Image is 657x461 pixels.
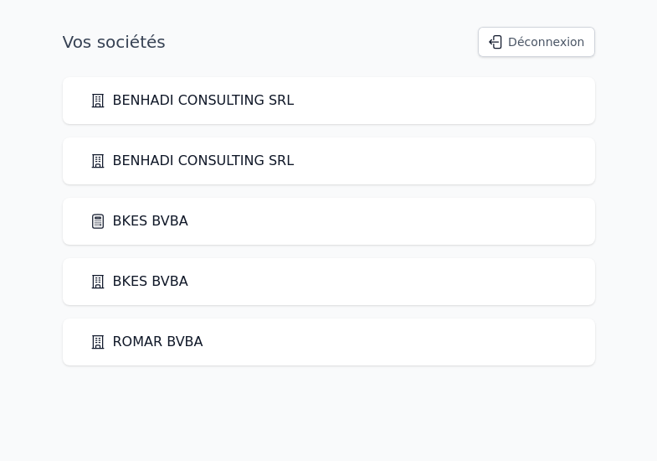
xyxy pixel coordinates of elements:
[90,272,188,292] a: BKES BVBA
[478,27,594,57] button: Déconnexion
[63,30,166,54] h1: Vos sociétés
[90,91,295,111] a: BENHADI CONSULTING SRL
[90,211,188,231] a: BKES BVBA
[90,151,295,171] a: BENHADI CONSULTING SRL
[90,332,203,352] a: ROMAR BVBA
